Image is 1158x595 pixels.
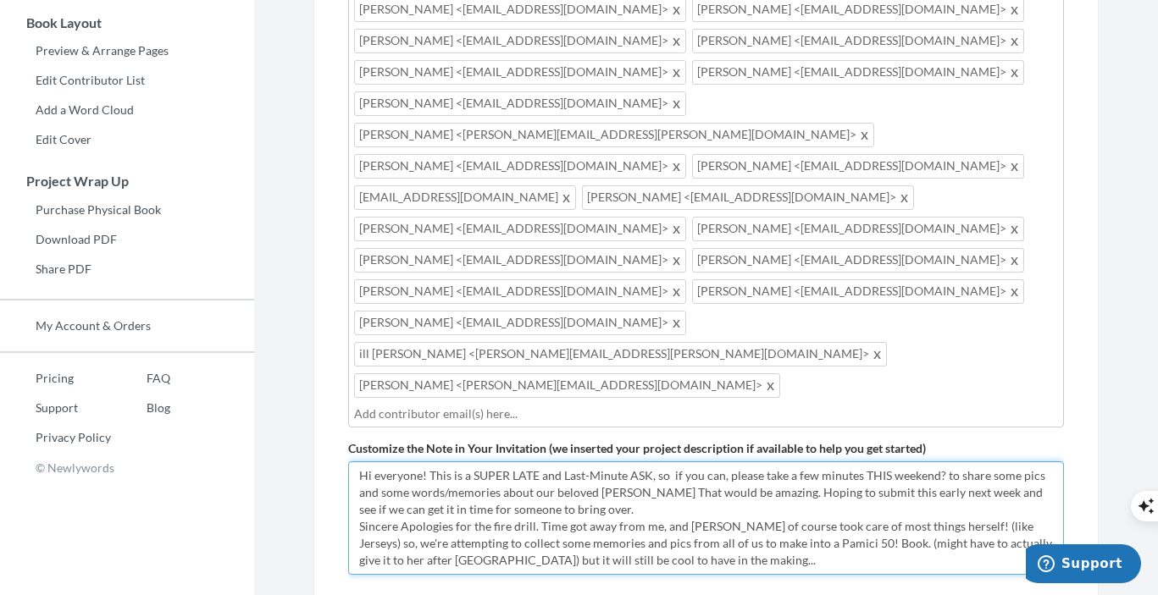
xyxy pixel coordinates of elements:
[692,248,1024,273] span: [PERSON_NAME] <[EMAIL_ADDRESS][DOMAIN_NAME]>
[354,217,686,241] span: [PERSON_NAME] <[EMAIL_ADDRESS][DOMAIN_NAME]>
[692,29,1024,53] span: [PERSON_NAME] <[EMAIL_ADDRESS][DOMAIN_NAME]>
[1026,544,1141,587] iframe: Opens a widget where you can chat to one of our agents
[354,123,874,147] span: [PERSON_NAME] <[PERSON_NAME][EMAIL_ADDRESS][PERSON_NAME][DOMAIN_NAME]>
[354,29,686,53] span: [PERSON_NAME] <[EMAIL_ADDRESS][DOMAIN_NAME]>
[1,15,254,30] h3: Book Layout
[354,405,1058,423] input: Add contributor email(s) here...
[692,154,1024,179] span: [PERSON_NAME] <[EMAIL_ADDRESS][DOMAIN_NAME]>
[354,154,686,179] span: [PERSON_NAME] <[EMAIL_ADDRESS][DOMAIN_NAME]>
[348,461,1064,575] textarea: Hi everyone! This is a SUPER LATE and Last-Minute ASK, so please take a few minutes if you can sp...
[111,395,170,421] a: Blog
[692,217,1024,241] span: [PERSON_NAME] <[EMAIL_ADDRESS][DOMAIN_NAME]>
[354,60,686,85] span: [PERSON_NAME] <[EMAIL_ADDRESS][DOMAIN_NAME]>
[354,279,686,304] span: [PERSON_NAME] <[EMAIL_ADDRESS][DOMAIN_NAME]>
[354,248,686,273] span: [PERSON_NAME] <[EMAIL_ADDRESS][DOMAIN_NAME]>
[354,342,887,366] span: ill [PERSON_NAME] <[PERSON_NAME][EMAIL_ADDRESS][PERSON_NAME][DOMAIN_NAME]>
[354,91,686,116] span: [PERSON_NAME] <[EMAIL_ADDRESS][DOMAIN_NAME]>
[692,279,1024,304] span: [PERSON_NAME] <[EMAIL_ADDRESS][DOMAIN_NAME]>
[354,373,780,398] span: [PERSON_NAME] <[PERSON_NAME][EMAIL_ADDRESS][DOMAIN_NAME]>
[111,366,170,391] a: FAQ
[582,185,914,210] span: [PERSON_NAME] <[EMAIL_ADDRESS][DOMAIN_NAME]>
[692,60,1024,85] span: [PERSON_NAME] <[EMAIL_ADDRESS][DOMAIN_NAME]>
[348,440,926,457] label: Customize the Note in Your Invitation (we inserted your project description if available to help ...
[354,185,576,210] span: [EMAIL_ADDRESS][DOMAIN_NAME]
[354,311,686,335] span: [PERSON_NAME] <[EMAIL_ADDRESS][DOMAIN_NAME]>
[1,174,254,189] h3: Project Wrap Up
